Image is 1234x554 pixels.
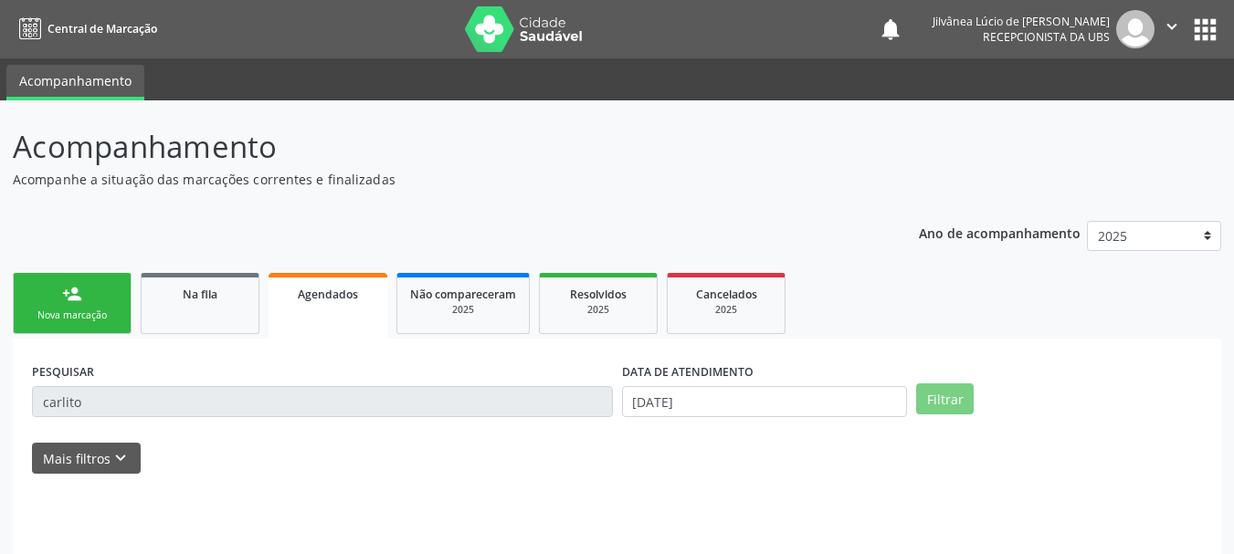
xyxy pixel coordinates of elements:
[1116,10,1155,48] img: img
[933,14,1110,29] div: Jilvânea Lúcio de [PERSON_NAME]
[622,386,908,417] input: Selecione um intervalo
[62,284,82,304] div: person_add
[111,448,131,468] i: keyboard_arrow_down
[696,287,757,302] span: Cancelados
[32,443,141,475] button: Mais filtroskeyboard_arrow_down
[1189,14,1221,46] button: apps
[553,303,644,317] div: 2025
[1155,10,1189,48] button: 
[26,308,118,322] div: Nova marcação
[13,14,157,44] a: Central de Marcação
[622,358,754,386] label: DATA DE ATENDIMENTO
[983,29,1110,45] span: Recepcionista da UBS
[410,287,516,302] span: Não compareceram
[1162,16,1182,37] i: 
[47,21,157,37] span: Central de Marcação
[32,386,613,417] input: Nome, CNS
[878,16,903,42] button: notifications
[570,287,627,302] span: Resolvidos
[298,287,358,302] span: Agendados
[916,383,974,414] button: Filtrar
[13,124,859,170] p: Acompanhamento
[919,221,1081,244] p: Ano de acompanhamento
[32,358,94,386] label: PESQUISAR
[13,170,859,189] p: Acompanhe a situação das marcações correntes e finalizadas
[183,287,217,302] span: Na fila
[410,303,516,317] div: 2025
[6,65,144,100] a: Acompanhamento
[680,303,772,317] div: 2025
